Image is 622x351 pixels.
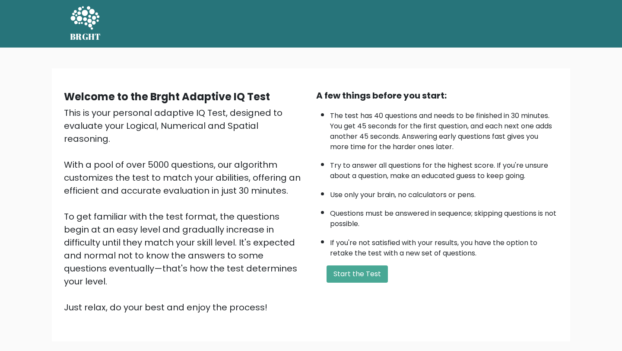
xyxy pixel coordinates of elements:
[316,89,558,102] div: A few things before you start:
[64,106,306,314] div: This is your personal adaptive IQ Test, designed to evaluate your Logical, Numerical and Spatial ...
[70,3,101,44] a: BRGHT
[330,185,558,200] li: Use only your brain, no calculators or pens.
[64,89,270,104] b: Welcome to the Brght Adaptive IQ Test
[330,204,558,229] li: Questions must be answered in sequence; skipping questions is not possible.
[330,233,558,258] li: If you're not satisfied with your results, you have the option to retake the test with a new set ...
[330,106,558,152] li: The test has 40 questions and needs to be finished in 30 minutes. You get 45 seconds for the firs...
[327,265,388,283] button: Start the Test
[330,156,558,181] li: Try to answer all questions for the highest score. If you're unsure about a question, make an edu...
[70,32,101,42] h5: BRGHT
